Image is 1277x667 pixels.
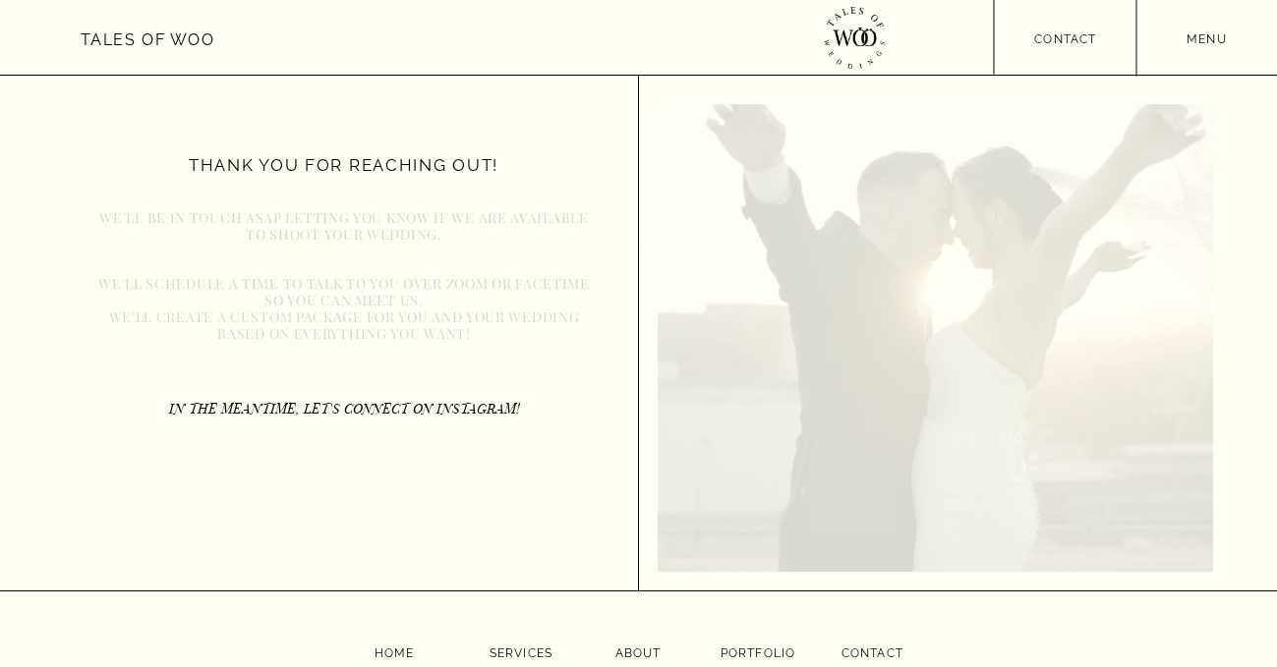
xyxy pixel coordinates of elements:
[994,29,1137,44] a: contact
[49,150,639,167] h1: THANK YOU FOR REACHING OUT!
[721,643,784,658] a: portfolio
[159,401,530,440] h2: IN THE MEANTIME, LET'S CONNECT ON INSTAGRAM!
[81,27,216,49] a: Tales of Woo
[375,643,413,657] a: Home
[842,643,903,658] a: contact
[477,643,566,658] a: Services
[97,210,592,366] h3: WE'LL BE IN TOUCH ASAP LETTING YOU KNOW IF WE ARE AVAILABLE TO SHOOT YOUR WEDDING. WE'LL SCHEDULE...
[1136,29,1277,44] a: menu
[614,643,663,658] a: about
